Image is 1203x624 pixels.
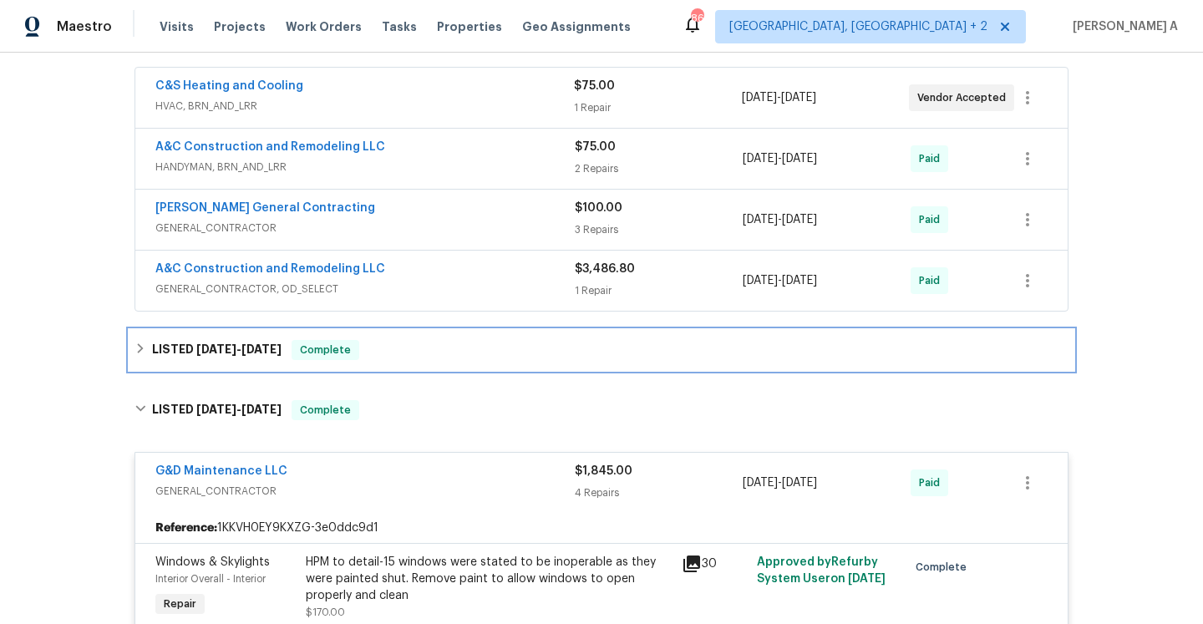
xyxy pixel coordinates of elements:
[575,202,622,214] span: $100.00
[155,141,385,153] a: A&C Construction and Remodeling LLC
[306,554,672,604] div: HPM to detail-15 windows were stated to be inoperable as they were painted shut. Remove paint to ...
[917,89,1013,106] span: Vendor Accepted
[129,383,1074,437] div: LISTED [DATE]-[DATE]Complete
[691,10,703,27] div: 86
[57,18,112,35] span: Maestro
[743,153,778,165] span: [DATE]
[574,99,741,116] div: 1 Repair
[848,573,886,585] span: [DATE]
[155,574,266,584] span: Interior Overall - Interior
[293,402,358,419] span: Complete
[155,281,575,297] span: GENERAL_CONTRACTOR, OD_SELECT
[743,272,817,289] span: -
[196,343,282,355] span: -
[196,403,282,415] span: -
[575,263,635,275] span: $3,486.80
[575,465,632,477] span: $1,845.00
[575,221,743,238] div: 3 Repairs
[152,400,282,420] h6: LISTED
[782,477,817,489] span: [DATE]
[919,150,947,167] span: Paid
[155,520,217,536] b: Reference:
[293,342,358,358] span: Complete
[1066,18,1178,35] span: [PERSON_NAME] A
[157,596,203,612] span: Repair
[155,159,575,175] span: HANDYMAN, BRN_AND_LRR
[782,214,817,226] span: [DATE]
[575,160,743,177] div: 2 Repairs
[152,340,282,360] h6: LISTED
[155,98,574,114] span: HVAC, BRN_AND_LRR
[916,559,973,576] span: Complete
[155,483,575,500] span: GENERAL_CONTRACTOR
[757,556,886,585] span: Approved by Refurby System User on
[437,18,502,35] span: Properties
[919,474,947,491] span: Paid
[574,80,615,92] span: $75.00
[575,484,743,501] div: 4 Repairs
[155,556,270,568] span: Windows & Skylights
[155,220,575,236] span: GENERAL_CONTRACTOR
[286,18,362,35] span: Work Orders
[782,275,817,287] span: [DATE]
[522,18,631,35] span: Geo Assignments
[729,18,987,35] span: [GEOGRAPHIC_DATA], [GEOGRAPHIC_DATA] + 2
[306,607,345,617] span: $170.00
[743,474,817,491] span: -
[382,21,417,33] span: Tasks
[160,18,194,35] span: Visits
[743,275,778,287] span: [DATE]
[129,330,1074,370] div: LISTED [DATE]-[DATE]Complete
[135,513,1068,543] div: 1KKVH0EY9KXZG-3e0ddc9d1
[919,211,947,228] span: Paid
[742,92,777,104] span: [DATE]
[743,214,778,226] span: [DATE]
[241,343,282,355] span: [DATE]
[682,554,747,574] div: 30
[155,465,287,477] a: G&D Maintenance LLC
[241,403,282,415] span: [DATE]
[155,80,303,92] a: C&S Heating and Cooling
[781,92,816,104] span: [DATE]
[919,272,947,289] span: Paid
[155,202,375,214] a: [PERSON_NAME] General Contracting
[196,403,236,415] span: [DATE]
[575,141,616,153] span: $75.00
[742,89,816,106] span: -
[575,282,743,299] div: 1 Repair
[155,263,385,275] a: A&C Construction and Remodeling LLC
[214,18,266,35] span: Projects
[743,150,817,167] span: -
[782,153,817,165] span: [DATE]
[196,343,236,355] span: [DATE]
[743,211,817,228] span: -
[743,477,778,489] span: [DATE]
